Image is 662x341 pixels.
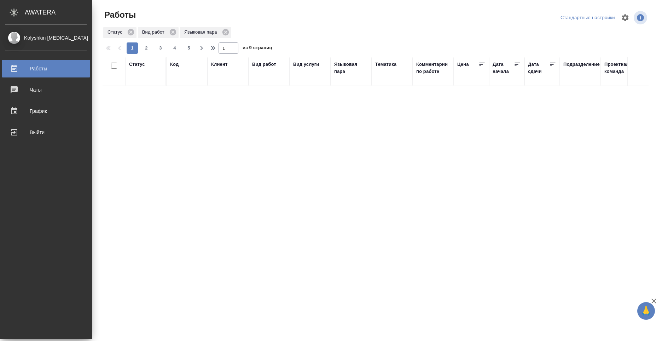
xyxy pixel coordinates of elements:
div: Статус [129,61,145,68]
p: Статус [108,29,125,36]
span: Посмотреть информацию [634,11,649,24]
button: 4 [169,42,180,54]
div: Вид работ [252,61,276,68]
div: Код [170,61,179,68]
span: 2 [141,45,152,52]
div: Чаты [5,85,87,95]
a: График [2,102,90,120]
button: 🙏 [637,302,655,320]
button: 3 [155,42,166,54]
span: Настроить таблицу [617,9,634,26]
div: Подразделение [563,61,600,68]
div: Дата сдачи [528,61,549,75]
a: Чаты [2,81,90,99]
div: Статус [103,27,137,38]
div: График [5,106,87,116]
span: из 9 страниц [243,44,272,54]
span: 5 [183,45,194,52]
div: Вид работ [138,27,179,38]
span: 3 [155,45,166,52]
div: Вид услуги [293,61,319,68]
div: Выйти [5,127,87,138]
div: Комментарии по работе [416,61,450,75]
div: split button [559,12,617,23]
div: Работы [5,63,87,74]
a: Работы [2,60,90,77]
span: 4 [169,45,180,52]
div: Kolyshkin [MEDICAL_DATA] [5,34,87,42]
button: 5 [183,42,194,54]
div: AWATERA [25,5,92,19]
div: Клиент [211,61,227,68]
div: Языковая пара [334,61,368,75]
span: 🙏 [640,304,652,318]
div: Тематика [375,61,396,68]
span: Работы [103,9,136,21]
button: 2 [141,42,152,54]
a: Выйти [2,123,90,141]
p: Вид работ [142,29,167,36]
div: Цена [457,61,469,68]
div: Дата начала [493,61,514,75]
p: Языковая пара [184,29,220,36]
div: Проектная команда [604,61,638,75]
div: Языковая пара [180,27,231,38]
